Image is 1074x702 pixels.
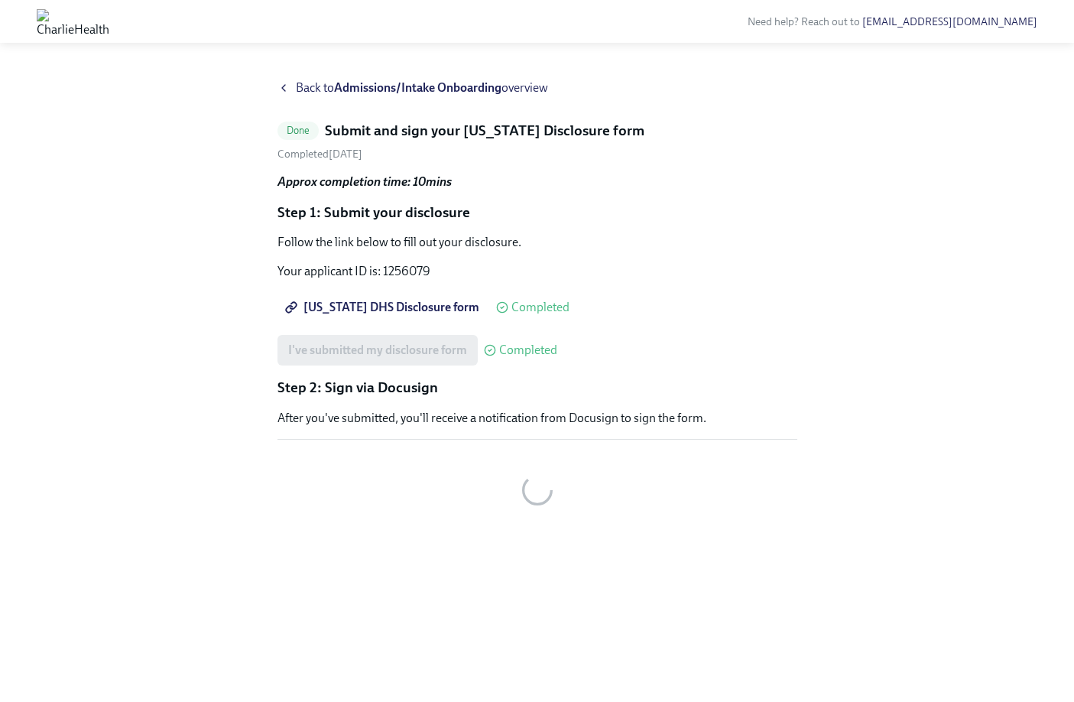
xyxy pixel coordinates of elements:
span: Completed [511,301,569,314]
span: Back to overview [296,80,548,96]
span: [US_STATE] DHS Disclosure form [288,300,479,315]
p: Step 1: Submit your disclosure [277,203,797,223]
p: Your applicant ID is: 1256079 [277,263,797,280]
span: Completed [499,344,557,356]
button: Zoom image [277,452,797,528]
p: Step 2: Sign via Docusign [277,378,797,398]
span: Done [277,125,320,136]
p: After you've submitted, you'll receive a notification from Docusign to sign the form. [277,410,797,427]
span: Wednesday, October 8th 2025, 12:01 pm [277,148,362,161]
a: [EMAIL_ADDRESS][DOMAIN_NAME] [862,15,1037,28]
img: CharlieHealth [37,9,109,34]
a: [US_STATE] DHS Disclosure form [277,292,490,323]
p: Follow the link below to fill out your disclosure. [277,234,797,251]
span: Need help? Reach out to [748,15,1037,28]
strong: Approx completion time: 10mins [277,174,452,189]
strong: Admissions/Intake Onboarding [334,80,501,95]
h5: Submit and sign your [US_STATE] Disclosure form [325,121,644,141]
a: Back toAdmissions/Intake Onboardingoverview [277,80,797,96]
